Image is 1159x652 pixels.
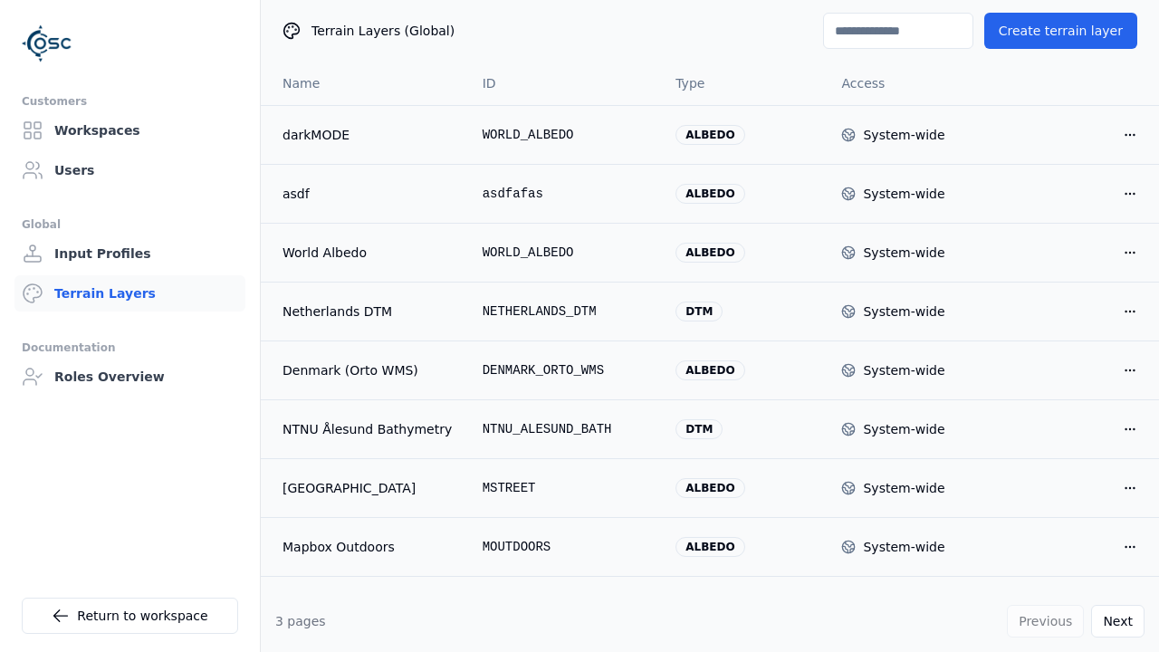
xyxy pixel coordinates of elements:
a: Return to workspace [22,598,238,634]
div: NETHERLANDS_DTM [483,302,647,321]
div: dtm [675,419,723,439]
div: System-wide [863,302,944,321]
div: Customers [22,91,238,112]
span: Terrain Layers (Global) [311,22,455,40]
div: System-wide [863,538,944,556]
div: albedo [675,184,744,204]
div: DENMARK_ORTO_WMS [483,361,647,379]
div: Global [22,214,238,235]
div: albedo [675,478,744,498]
a: NTNU Ålesund Bathymetry [283,420,454,438]
a: World Albedo [283,244,454,262]
a: Terrain Layers [14,275,245,312]
a: Denmark (Orto WMS) [283,361,454,379]
div: System-wide [863,420,944,438]
div: albedo [675,243,744,263]
span: 3 pages [275,614,326,628]
th: Access [827,62,992,105]
div: System-wide [863,361,944,379]
button: Create terrain layer [984,13,1137,49]
th: Type [661,62,827,105]
div: WORLD_ALBEDO [483,244,647,262]
div: MOUTDOORS [483,538,647,556]
div: MSTREET [483,479,647,497]
div: asdfafas [483,185,647,203]
a: Netherlands DTM [283,302,454,321]
a: Mapbox Outdoors [283,538,454,556]
img: Logo [22,18,72,69]
div: System-wide [863,185,944,203]
th: Name [261,62,468,105]
a: Roles Overview [14,359,245,395]
div: NTNU_ALESUND_BATH [483,420,647,438]
div: dtm [675,302,723,321]
div: System-wide [863,244,944,262]
div: System-wide [863,126,944,144]
div: albedo [675,360,744,380]
a: asdf [283,185,454,203]
th: ID [468,62,662,105]
a: Workspaces [14,112,245,149]
a: [GEOGRAPHIC_DATA] [283,479,454,497]
div: albedo [675,537,744,557]
div: WORLD_ALBEDO [483,126,647,144]
div: Documentation [22,337,238,359]
a: Input Profiles [14,235,245,272]
div: albedo [675,125,744,145]
div: System-wide [863,479,944,497]
a: Users [14,152,245,188]
button: Next [1091,605,1145,638]
a: darkMODE [283,126,454,144]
